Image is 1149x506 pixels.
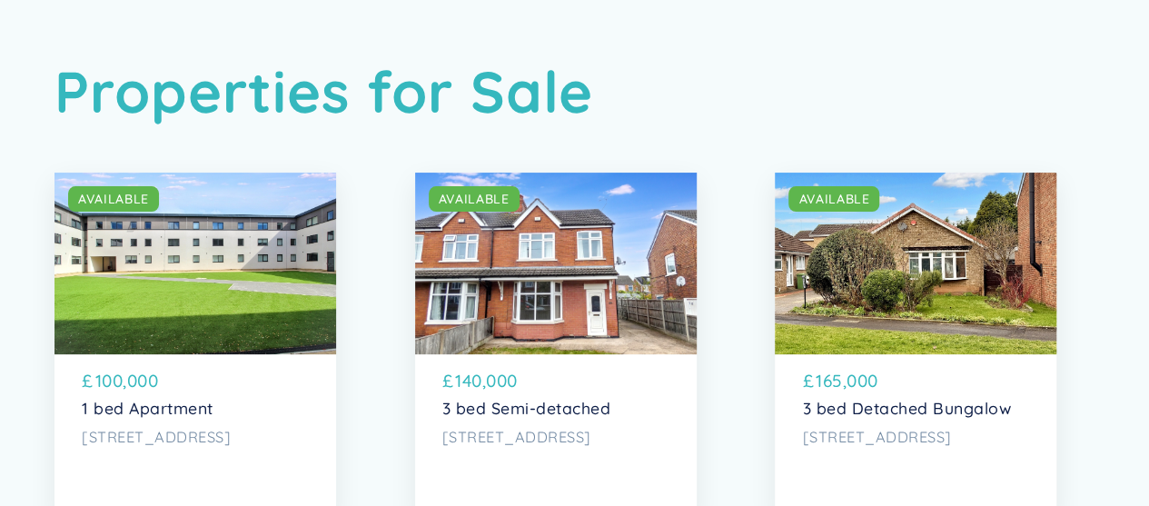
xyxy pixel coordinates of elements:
p: £ [802,368,814,393]
p: £ [442,368,454,393]
p: 3 bed Semi-detached [442,399,669,418]
p: £ [82,368,94,393]
p: 140,000 [455,368,518,393]
p: 165,000 [816,368,878,393]
p: [STREET_ADDRESS] [442,428,669,447]
div: AVAILABLE [78,190,149,208]
p: [STREET_ADDRESS] [82,428,309,447]
p: [STREET_ADDRESS] [802,428,1029,447]
h1: Properties for Sale [54,57,1095,126]
div: AVAILABLE [798,190,869,208]
p: 100,000 [95,368,159,393]
p: 1 bed Apartment [82,399,309,418]
p: 3 bed Detached Bungalow [802,399,1029,418]
div: AVAILABLE [439,190,510,208]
